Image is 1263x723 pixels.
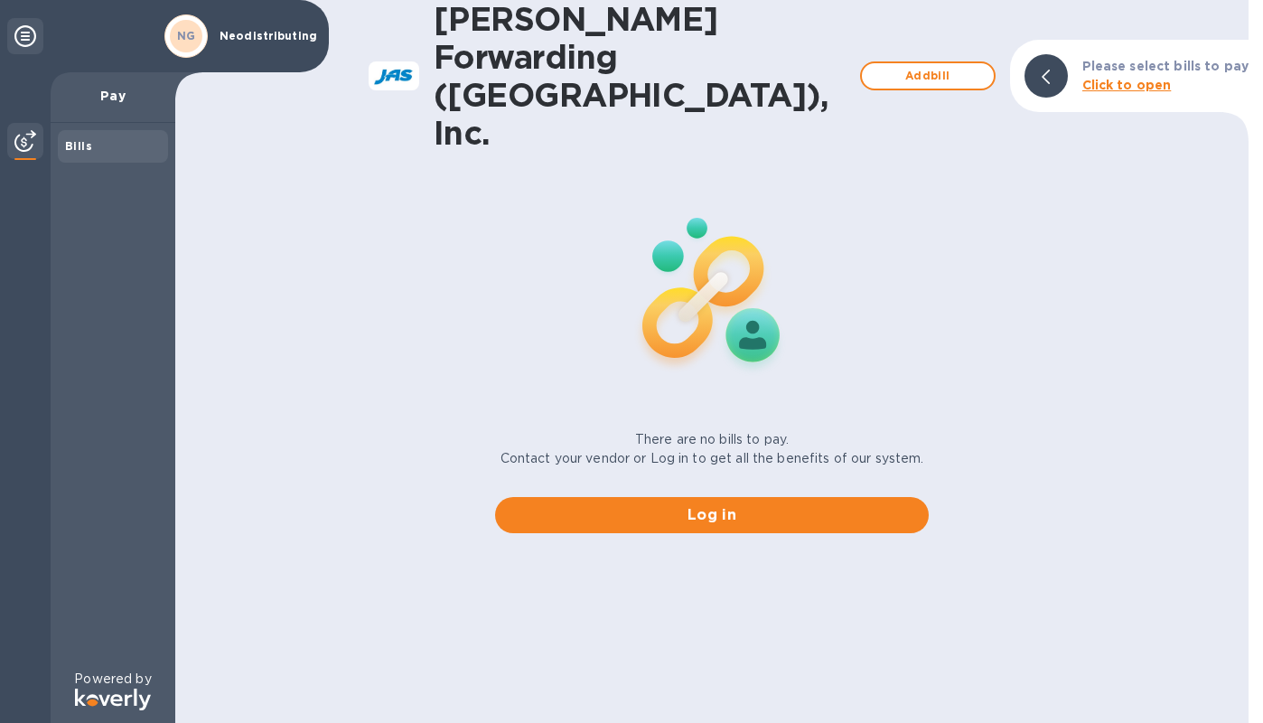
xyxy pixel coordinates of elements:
[177,29,196,42] b: NG
[495,497,929,533] button: Log in
[860,61,996,90] button: Addbill
[74,670,151,689] p: Powered by
[876,65,979,87] span: Add bill
[65,139,92,153] b: Bills
[65,87,161,105] p: Pay
[75,689,151,710] img: Logo
[1082,59,1249,73] b: Please select bills to pay
[501,430,924,468] p: There are no bills to pay. Contact your vendor or Log in to get all the benefits of our system.
[510,504,914,526] span: Log in
[220,30,310,42] p: Neodistributing
[1082,78,1172,92] b: Click to open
